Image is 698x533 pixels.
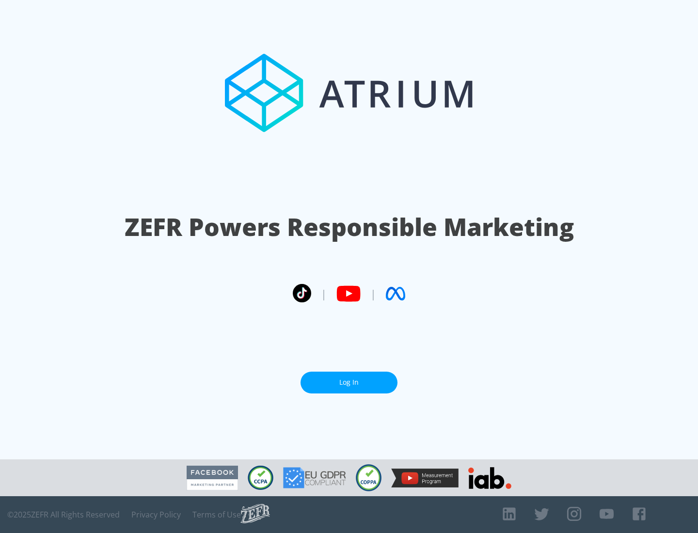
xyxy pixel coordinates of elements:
img: CCPA Compliant [248,466,273,490]
img: COPPA Compliant [356,464,381,491]
a: Privacy Policy [131,510,181,519]
a: Log In [301,372,397,393]
span: | [321,286,327,301]
span: | [370,286,376,301]
a: Terms of Use [192,510,241,519]
h1: ZEFR Powers Responsible Marketing [125,210,574,244]
span: © 2025 ZEFR All Rights Reserved [7,510,120,519]
img: GDPR Compliant [283,467,346,488]
img: IAB [468,467,511,489]
img: Facebook Marketing Partner [187,466,238,490]
img: YouTube Measurement Program [391,469,459,487]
